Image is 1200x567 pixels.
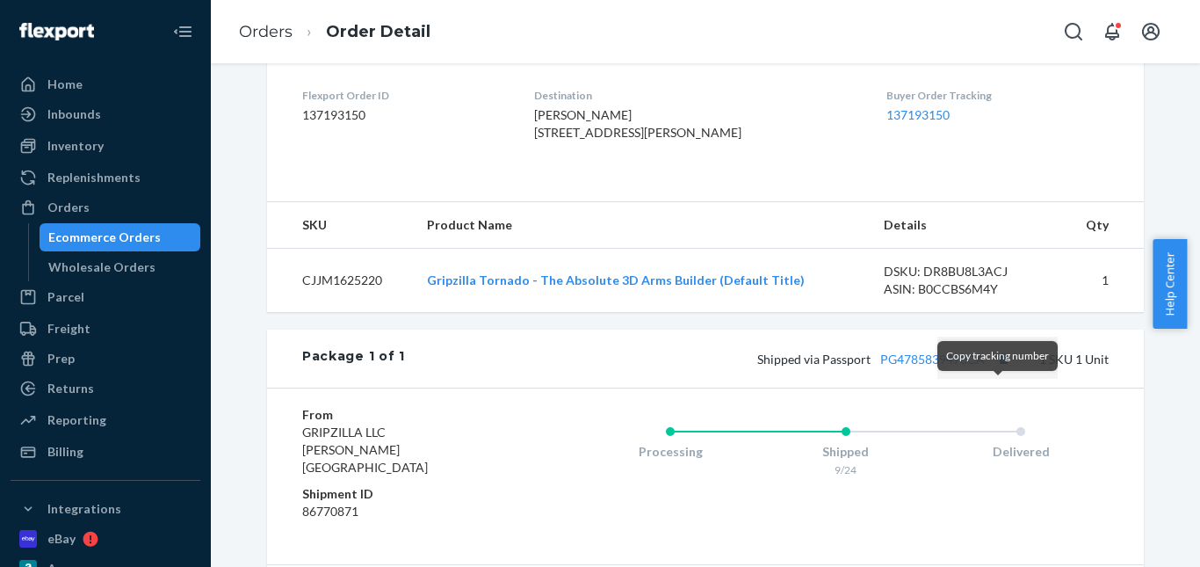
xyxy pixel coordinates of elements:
[933,443,1109,461] div: Delivered
[48,229,161,246] div: Ecommerce Orders
[11,283,200,311] a: Parcel
[47,137,104,155] div: Inventory
[47,105,101,123] div: Inbounds
[582,443,758,461] div: Processing
[47,411,106,429] div: Reporting
[534,107,741,140] span: [PERSON_NAME] [STREET_ADDRESS][PERSON_NAME]
[47,350,75,367] div: Prep
[946,349,1049,362] span: Copy tracking number
[1056,14,1091,49] button: Open Search Box
[758,462,934,477] div: 9/24
[1153,239,1187,329] button: Help Center
[870,202,1063,249] th: Details
[11,495,200,523] button: Integrations
[880,352,985,367] a: PG4785839470CA
[886,88,1109,103] dt: Buyer Order Tracking
[239,22,293,41] a: Orders
[11,70,200,98] a: Home
[267,249,413,313] td: CJJM1625220
[1133,14,1168,49] button: Open account menu
[758,443,934,461] div: Shipped
[19,23,94,40] img: Flexport logo
[11,164,200,192] a: Replenishments
[47,288,84,306] div: Parcel
[302,406,512,424] dt: From
[405,347,1109,370] div: 1 SKU 1 Unit
[40,253,201,281] a: Wholesale Orders
[534,88,858,103] dt: Destination
[11,132,200,160] a: Inventory
[302,88,506,103] dt: Flexport Order ID
[11,374,200,403] a: Returns
[302,106,506,124] dd: 137193150
[302,347,405,370] div: Package 1 of 1
[427,273,805,287] a: Gripzilla Tornado - The Absolute 3D Arms Builder (Default Title)
[884,280,1049,298] div: ASIN: B0CCBS6M4Y
[413,202,870,249] th: Product Name
[302,425,428,475] span: GRIPZILLA LLC [PERSON_NAME][GEOGRAPHIC_DATA]
[47,76,83,93] div: Home
[11,100,200,128] a: Inbounds
[11,438,200,466] a: Billing
[326,22,430,41] a: Order Detail
[225,6,445,58] ol: breadcrumbs
[757,352,1015,367] span: Shipped via Passport
[47,500,121,518] div: Integrations
[1095,14,1130,49] button: Open notifications
[884,263,1049,280] div: DSKU: DR8BU8L3ACJ
[302,503,512,520] dd: 86770871
[47,169,141,186] div: Replenishments
[11,345,200,373] a: Prep
[47,199,90,216] div: Orders
[302,485,512,503] dt: Shipment ID
[40,223,201,251] a: Ecommerce Orders
[47,530,76,548] div: eBay
[11,315,200,343] a: Freight
[11,525,200,553] a: eBay
[1063,202,1144,249] th: Qty
[47,320,90,338] div: Freight
[47,380,94,397] div: Returns
[165,14,200,49] button: Close Navigation
[886,107,950,122] a: 137193150
[48,258,155,276] div: Wholesale Orders
[11,193,200,222] a: Orders
[47,443,83,461] div: Billing
[267,202,413,249] th: SKU
[1063,249,1144,313] td: 1
[11,406,200,434] a: Reporting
